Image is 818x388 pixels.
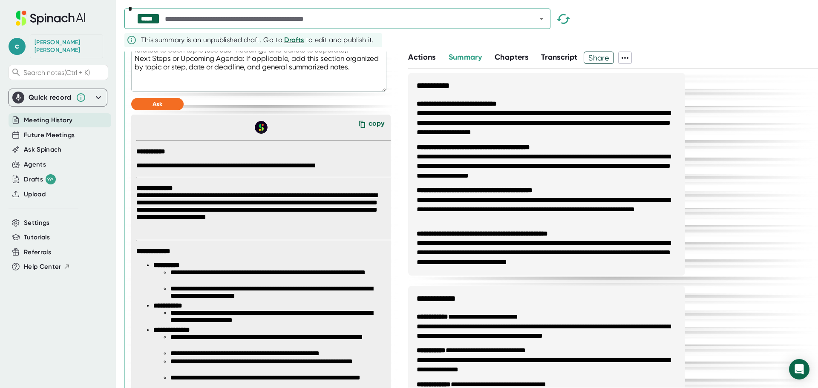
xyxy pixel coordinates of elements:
span: Ask [153,101,162,108]
div: Quick record [12,89,104,106]
span: Summary [449,52,482,62]
div: Quick record [29,93,72,102]
button: Upload [24,190,46,199]
div: copy [369,119,384,131]
span: Share [584,50,613,65]
span: Help Center [24,262,61,272]
span: Actions [408,52,435,62]
div: This summary is an unpublished draft. Go to to edit and publish it. [141,35,374,45]
button: Share [584,52,614,64]
div: Drafts [24,174,56,184]
button: Drafts 99+ [24,174,56,184]
span: Search notes (Ctrl + K) [23,69,90,77]
button: Chapters [495,52,528,63]
button: Future Meetings [24,130,75,140]
button: Agents [24,160,46,170]
div: 99+ [46,174,56,184]
button: Ask [131,98,184,110]
span: c [9,38,26,55]
button: Ask Spinach [24,145,62,155]
span: Transcript [541,52,578,62]
button: Open [536,13,547,25]
span: Drafts [284,36,304,44]
button: Drafts [284,35,304,45]
div: Open Intercom Messenger [789,359,809,379]
button: Meeting History [24,115,72,125]
button: Summary [449,52,482,63]
button: Settings [24,218,50,228]
button: Tutorials [24,233,50,242]
div: Candace Aragon [35,39,98,54]
button: Transcript [541,52,578,63]
button: Help Center [24,262,70,272]
button: Actions [408,52,435,63]
button: Referrals [24,247,51,257]
span: Chapters [495,52,528,62]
